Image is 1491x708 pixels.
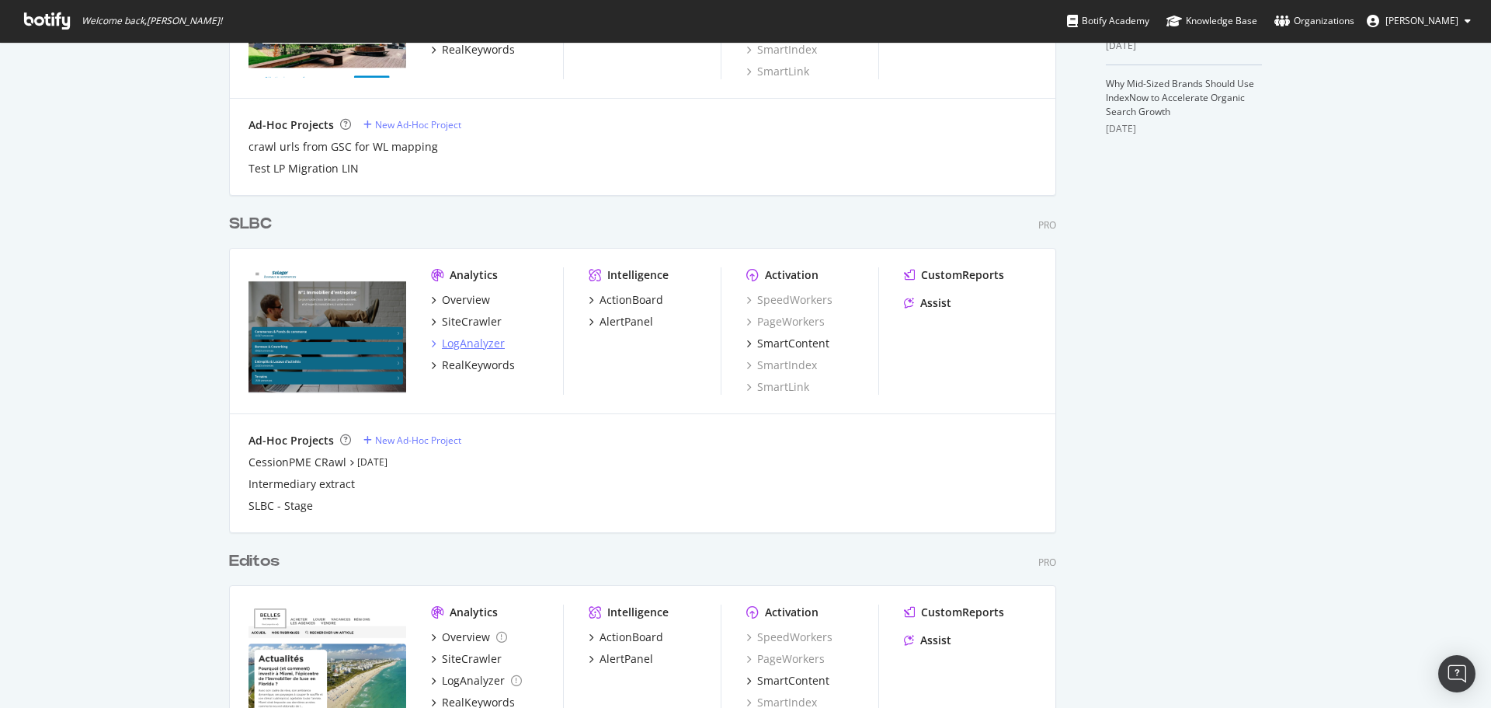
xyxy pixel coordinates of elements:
a: SmartLink [746,64,809,79]
div: RealKeywords [442,357,515,373]
div: Assist [920,295,951,311]
a: Overview [431,630,507,645]
a: Assist [904,633,951,648]
div: CustomReports [921,267,1004,283]
div: Activation [765,605,818,620]
button: [PERSON_NAME] [1354,9,1483,33]
img: bureaux-commerces.seloger.com [248,267,406,393]
div: CustomReports [921,605,1004,620]
a: LogAnalyzer [431,336,505,351]
div: [DATE] [1106,39,1262,53]
a: ActionBoard [589,630,663,645]
div: SiteCrawler [442,314,502,330]
a: [DATE] [357,455,388,469]
div: Assist [920,633,951,648]
a: SLBC - Stage [248,498,313,514]
a: PageWorkers [746,651,825,667]
a: ActionBoard [589,292,663,308]
a: New Ad-Hoc Project [363,118,461,131]
div: LogAnalyzer [442,673,505,689]
a: CessionPME CRawl [248,455,346,470]
span: MAYENOBE Steve [1385,14,1458,27]
a: crawl urls from GSC for WL mapping [248,139,438,155]
div: Ad-Hoc Projects [248,433,334,448]
div: ActionBoard [600,292,663,308]
a: RealKeywords [431,357,515,373]
a: SmartIndex [746,42,817,58]
a: SiteCrawler [431,314,502,330]
div: SLBC [229,213,272,235]
div: Analytics [450,267,498,283]
div: Analytics [450,605,498,620]
div: Knowledge Base [1166,13,1257,29]
a: SmartContent [746,673,829,689]
a: Editos [229,550,286,573]
a: RealKeywords [431,42,515,58]
div: Overview [442,292,490,308]
a: SiteCrawler [431,651,502,667]
div: Pro [1038,218,1056,232]
div: SmartContent [757,673,829,689]
a: SmartIndex [746,357,817,373]
div: [DATE] [1106,122,1262,136]
div: Intelligence [607,267,669,283]
a: CustomReports [904,267,1004,283]
div: Ad-Hoc Projects [248,117,334,133]
div: LogAnalyzer [442,336,505,351]
a: PageWorkers [746,314,825,330]
div: Open Intercom Messenger [1438,655,1475,692]
div: RealKeywords [442,42,515,58]
div: AlertPanel [600,314,653,330]
a: LogAnalyzer [431,673,522,689]
div: New Ad-Hoc Project [375,434,461,447]
div: SmartContent [757,336,829,351]
a: SLBC [229,213,278,235]
a: SmartContent [746,336,829,351]
div: Overview [442,630,490,645]
a: Intermediary extract [248,476,355,492]
div: Activation [765,267,818,283]
a: AlertPanel [589,314,653,330]
div: ActionBoard [600,630,663,645]
div: Organizations [1274,13,1354,29]
a: Test LP Migration LIN [248,161,359,176]
div: Intelligence [607,605,669,620]
div: Pro [1038,556,1056,569]
a: Why Mid-Sized Brands Should Use IndexNow to Accelerate Organic Search Growth [1106,77,1254,118]
div: SiteCrawler [442,651,502,667]
div: New Ad-Hoc Project [375,118,461,131]
a: New Ad-Hoc Project [363,434,461,447]
a: Assist [904,295,951,311]
a: SmartLink [746,379,809,395]
div: AlertPanel [600,651,653,667]
a: SpeedWorkers [746,630,832,645]
div: Botify Academy [1067,13,1149,29]
a: AlertPanel [589,651,653,667]
span: Welcome back, [PERSON_NAME] ! [82,15,222,27]
div: Editos [229,550,280,573]
a: SpeedWorkers [746,292,832,308]
a: CustomReports [904,605,1004,620]
a: Overview [431,292,490,308]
